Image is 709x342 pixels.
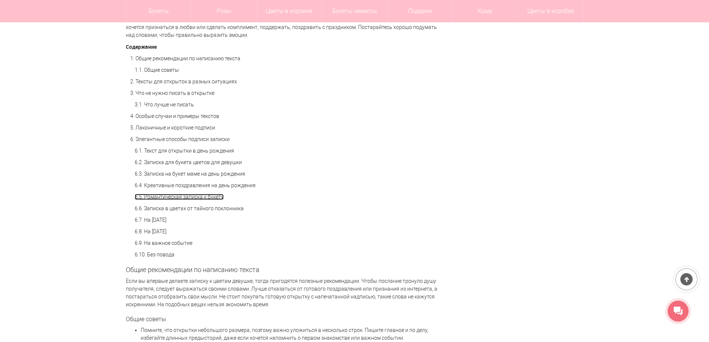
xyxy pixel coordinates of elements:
[135,228,166,234] a: 6.8. На [DATE]
[135,171,245,177] a: 6.3. Записка на букет маме на день рождения
[135,159,242,165] a: 6.2. Записка для букета цветов для девушки
[135,194,224,200] a: 6.5. Романтическая записка к букету
[126,43,157,50] b: Содержание
[141,326,442,342] p: Помните, что открытки небольшого размера, поэтому важно уложиться в несколько строк. Пишите главн...
[135,182,256,188] a: 6.4. Креативные поздравления на день рождения
[135,148,234,154] a: 6.1. Текст для открытки в день рождения
[135,102,194,108] a: 3.1. Что лучше не писать
[130,55,240,61] a: 1. Общие рекомендации по написанию текста
[126,266,442,274] h2: Общие рекомендации по написанию текста
[130,125,215,131] a: 5. Лаконичные и короткие подписи
[135,217,166,223] a: 6.7. На [DATE]
[135,240,192,246] a: 6.9. На важное событие
[130,79,237,84] a: 2. Тексты для открыток в разных ситуациях
[135,67,179,73] a: 1.1. Общие советы
[126,277,442,309] p: Если вы впервые делаете записку к цветам девушке, тогда пригодятся полезные рекомендации. Чтобы п...
[130,90,214,96] a: 3. Что не нужно писать в открытке
[135,252,175,258] a: 6.10. Без повода
[130,113,219,119] a: 4. Особые случаи и примеры текстов
[135,205,244,211] a: 6.6. Записка в цветах от тайного поклонника
[130,136,230,142] a: 6. Элегантные способы подписи записки
[126,316,442,323] h3: Общие советы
